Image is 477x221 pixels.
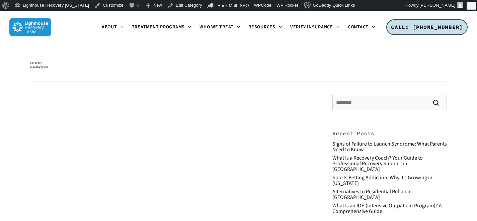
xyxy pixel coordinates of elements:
[244,25,286,30] a: Resources
[332,141,447,153] a: Signs of Failure to Launch Syndrome: What Parents Need to Know
[332,189,447,200] a: Alternatives to Residential Rehab in [GEOGRAPHIC_DATA]
[200,24,234,30] span: Who We Treat
[290,24,333,30] span: Verify Insurance
[332,130,447,136] h4: Recent Posts
[348,24,369,30] span: Contact
[332,155,447,172] a: What Is a Recovery Coach? Your Guide to Professional Recovery Support in [GEOGRAPHIC_DATA]
[332,175,447,186] a: Sports Betting Addiction: Why It’s Growing in [US_STATE]
[391,24,463,30] span: CALL: [PHONE_NUMBER]
[195,25,244,30] a: Who We Treat
[30,65,447,69] h1: Uncategorized
[9,18,51,36] img: Lighthouse Recovery Texas
[132,24,185,30] span: Treatment Programs
[102,24,117,30] span: About
[286,25,344,30] a: Verify Insurance
[98,25,128,30] a: About
[248,24,275,30] span: Resources
[386,19,468,35] a: CALL: [PHONE_NUMBER]
[344,25,379,30] a: Contact
[128,25,196,30] a: Treatment Programs
[332,203,447,214] a: What Is an IOP (Intensive Outpatient Program)? A Comprehensive Guide
[218,3,249,8] span: Rank Math SEO
[419,3,455,8] span: [PERSON_NAME]
[30,61,42,65] span: Category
